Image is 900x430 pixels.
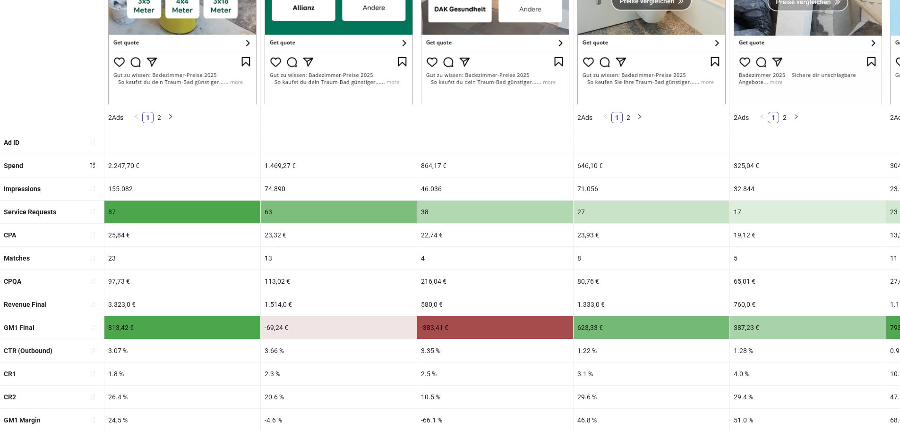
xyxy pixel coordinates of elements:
b: Ad ID [4,139,19,146]
div: 17 [730,201,886,223]
span: sort-ascending [89,139,96,145]
b: Revenue Final [4,301,47,308]
span: left [759,114,765,119]
li: Previous Page [131,112,142,123]
button: left [600,112,611,123]
div: 26.4 % [104,386,260,408]
div: 646,10 € [574,154,729,177]
button: right [634,112,645,123]
li: 1 [611,112,623,123]
span: 2 Ads [108,114,123,121]
div: 74.890 [261,177,417,200]
div: 580,0 € [417,293,573,316]
a: 2 [780,112,790,123]
b: CPQA [4,278,21,285]
div: 29.6 % [574,386,729,408]
span: sort-ascending [89,301,96,308]
div: 4.0 % [730,363,886,385]
div: 3.1 % [574,363,729,385]
div: 20.6 % [261,386,417,408]
div: 71.056 [574,177,729,200]
button: left [131,112,142,123]
span: sort-ascending [89,371,96,377]
span: right [793,114,799,119]
a: 2 [623,112,634,123]
span: sort-ascending [89,394,96,400]
span: sort-ascending [89,278,96,285]
li: 2 [623,112,634,123]
div: 87 [104,201,260,223]
span: left [134,114,139,119]
b: CPA [4,231,16,239]
li: 2 [154,112,165,123]
div: 23,32 € [261,224,417,246]
b: CR2 [4,393,16,401]
li: Next Page [790,112,802,123]
span: 2 Ads [577,114,592,121]
div: 2.247,70 € [104,154,260,177]
span: 2 Ads [734,114,749,121]
div: -383,41 € [417,316,573,339]
span: sort-ascending [89,255,96,261]
a: 2 [154,112,164,123]
b: Service Requests [4,208,56,216]
b: GM1 Margin [4,416,41,424]
b: CR1 [4,370,16,378]
div: 623,33 € [574,316,729,339]
div: 22,74 € [417,224,573,246]
div: 97,73 € [104,270,260,293]
div: 19,12 € [730,224,886,246]
span: right [168,114,173,119]
div: 38 [417,201,573,223]
li: Next Page [165,112,176,123]
b: CTR (Outbound) [4,347,52,354]
div: 23,93 € [574,224,729,246]
div: 1.514,0 € [261,293,417,316]
div: 3.66 % [261,339,417,362]
div: 2.3 % [261,363,417,385]
span: sort-ascending [89,185,96,192]
a: 1 [612,112,622,123]
span: sort-ascending [89,208,96,215]
a: 1 [768,112,779,123]
div: 1.469,27 € [261,154,417,177]
li: Next Page [634,112,645,123]
button: left [756,112,768,123]
div: 23 [104,247,260,270]
div: 3.35 % [417,339,573,362]
div: 32.844 [730,177,886,200]
div: 760,0 € [730,293,886,316]
div: 387,23 € [730,316,886,339]
div: 27 [574,201,729,223]
span: sort-ascending [89,347,96,354]
div: 3.323,0 € [104,293,260,316]
div: 2.5 % [417,363,573,385]
div: 80,76 € [574,270,729,293]
div: 1.28 % [730,339,886,362]
div: 813,42 € [104,316,260,339]
div: 10.5 % [417,386,573,408]
div: 29.4 % [730,386,886,408]
div: 1.333,0 € [574,293,729,316]
li: Previous Page [600,112,611,123]
div: 3.07 % [104,339,260,362]
span: right [637,114,643,119]
b: Spend [4,162,23,169]
div: 5 [730,247,886,270]
span: sort-descending [89,162,96,169]
button: right [790,112,802,123]
b: Matches [4,254,30,262]
a: 1 [143,112,153,123]
b: GM1 Final [4,324,34,331]
span: sort-ascending [89,324,96,331]
b: Impressions [4,185,41,193]
div: 65,01 € [730,270,886,293]
div: 325,04 € [730,154,886,177]
div: 13 [261,247,417,270]
div: 8 [574,247,729,270]
div: 46.036 [417,177,573,200]
span: sort-ascending [89,231,96,238]
div: 63 [261,201,417,223]
span: left [603,114,609,119]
